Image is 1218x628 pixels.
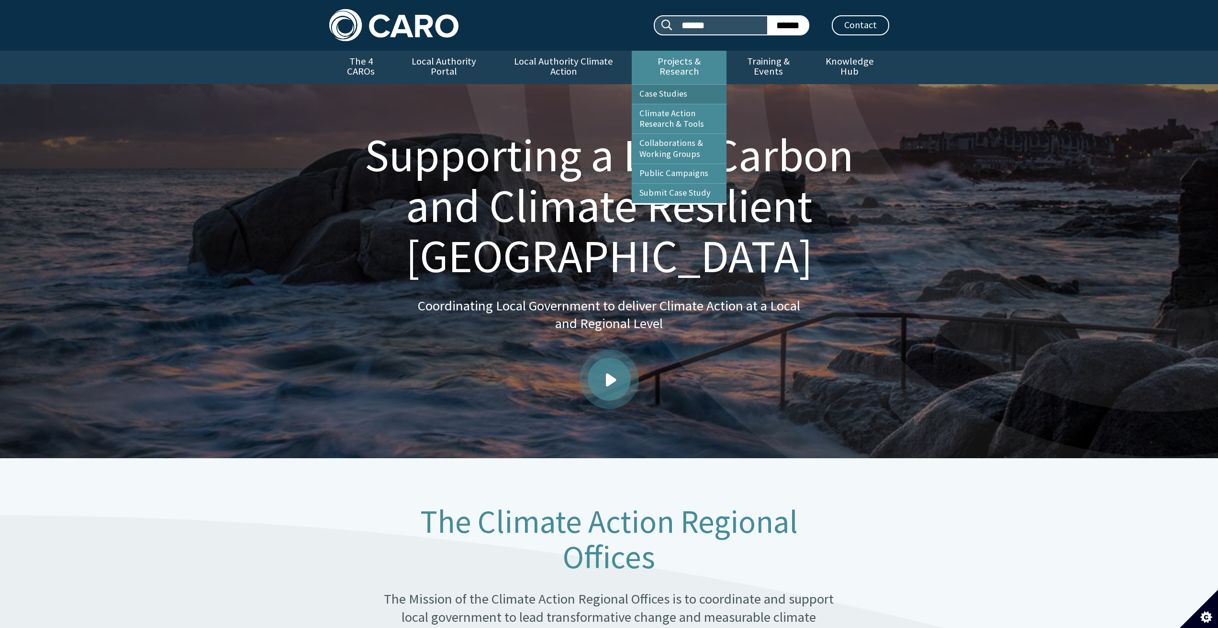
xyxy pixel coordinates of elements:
[632,184,726,203] a: Submit Case Study
[632,51,726,84] a: Projects & Research
[329,9,458,41] img: Caro logo
[588,358,631,401] a: Play video
[495,51,632,84] a: Local Authority Climate Action
[329,51,393,84] a: The 4 CAROs
[418,297,801,333] p: Coordinating Local Government to deliver Climate Action at a Local and Regional Level
[1180,590,1218,628] button: Set cookie preferences
[632,134,726,164] a: Collaborations & Working Groups
[632,164,726,183] a: Public Campaigns
[726,51,810,84] a: Training & Events
[632,104,726,134] a: Climate Action Research & Tools
[632,85,726,104] a: Case Studies
[341,130,878,282] h1: Supporting a Low Carbon and Climate Resilient [GEOGRAPHIC_DATA]
[393,51,495,84] a: Local Authority Portal
[832,15,889,35] a: Contact
[383,504,835,575] h1: The Climate Action Regional Offices
[810,51,889,84] a: Knowledge Hub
